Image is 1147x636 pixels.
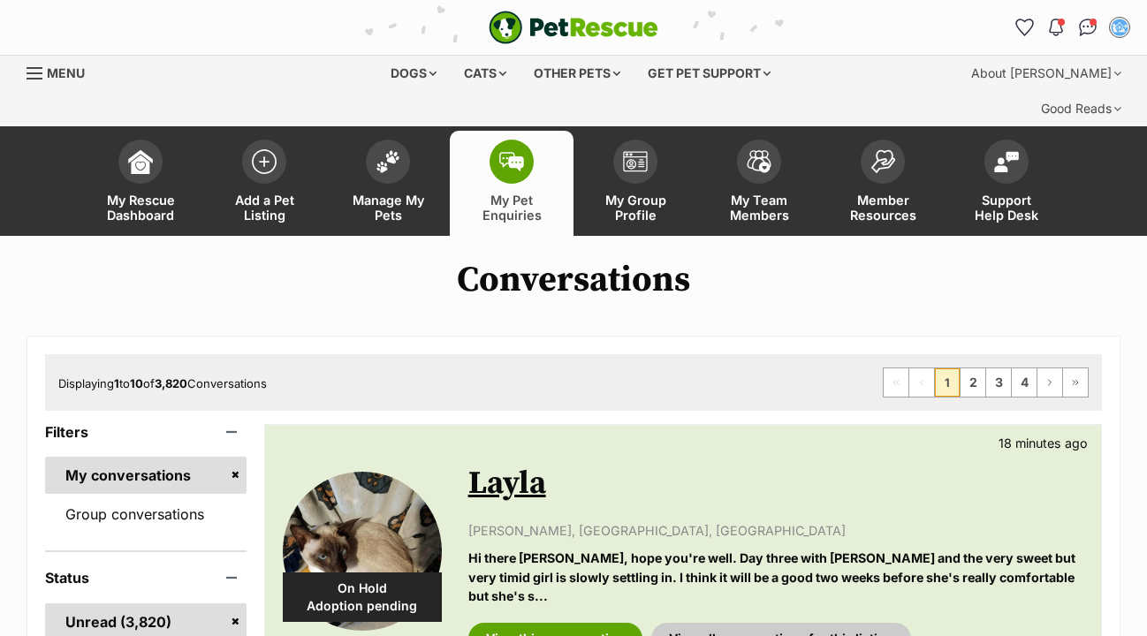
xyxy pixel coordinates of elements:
a: PetRescue [489,11,658,44]
span: Member Resources [843,193,923,223]
span: Displaying to of Conversations [58,376,267,390]
span: My Team Members [719,193,799,223]
img: add-pet-listing-icon-0afa8454b4691262ce3f59096e99ab1cd57d4a30225e0717b998d2c9b9846f56.svg [252,149,277,174]
a: Support Help Desk [945,131,1068,236]
a: Conversations [1074,13,1102,42]
a: My Team Members [697,131,821,236]
img: chat-41dd97257d64d25036548639549fe6c8038ab92f7586957e7f3b1b290dea8141.svg [1079,19,1098,36]
img: group-profile-icon-3fa3cf56718a62981997c0bc7e787c4b2cf8bcc04b72c1350f741eb67cf2f40e.svg [623,151,648,172]
a: My conversations [45,457,247,494]
span: First page [884,368,908,397]
div: Dogs [378,56,449,91]
button: Notifications [1042,13,1070,42]
span: Support Help Desk [967,193,1046,223]
img: team-members-icon-5396bd8760b3fe7c0b43da4ab00e1e3bb1a5d9ba89233759b79545d2d3fc5d0d.svg [747,150,771,173]
a: Add a Pet Listing [202,131,326,236]
a: Menu [27,56,97,87]
img: notifications-46538b983faf8c2785f20acdc204bb7945ddae34d4c08c2a6579f10ce5e182be.svg [1049,19,1063,36]
a: My Rescue Dashboard [79,131,202,236]
a: Page 2 [961,368,985,397]
img: pet-enquiries-icon-7e3ad2cf08bfb03b45e93fb7055b45f3efa6380592205ae92323e6603595dc1f.svg [499,152,524,171]
a: Next page [1037,368,1062,397]
header: Status [45,570,247,586]
img: Layla [283,472,442,631]
a: My Group Profile [573,131,697,236]
span: Previous page [909,368,934,397]
div: Get pet support [635,56,783,91]
div: On Hold [283,572,442,622]
ul: Account quick links [1010,13,1134,42]
div: Cats [452,56,519,91]
img: member-resources-icon-8e73f808a243e03378d46382f2149f9095a855e16c252ad45f914b54edf8863c.svg [870,149,895,173]
nav: Pagination [883,367,1089,397]
div: About [PERSON_NAME] [959,56,1134,91]
strong: 3,820 [155,376,187,390]
span: Menu [47,65,85,80]
a: My Pet Enquiries [450,131,573,236]
a: Page 4 [1012,368,1037,397]
p: [PERSON_NAME], [GEOGRAPHIC_DATA], [GEOGRAPHIC_DATA] [468,521,1083,540]
span: My Rescue Dashboard [101,193,180,223]
a: Last page [1063,368,1088,397]
strong: 1 [114,376,119,390]
p: 18 minutes ago [999,434,1088,452]
span: Adoption pending [283,597,442,615]
a: Member Resources [821,131,945,236]
header: Filters [45,424,247,440]
span: Add a Pet Listing [224,193,304,223]
img: logo-e224e6f780fb5917bec1dbf3a21bbac754714ae5b6737aabdf751b685950b380.svg [489,11,658,44]
a: Layla [468,464,546,503]
button: My account [1105,13,1134,42]
strong: 10 [130,376,143,390]
a: Favourites [1010,13,1038,42]
div: Good Reads [1029,91,1134,126]
a: Page 3 [986,368,1011,397]
span: Page 1 [935,368,960,397]
p: Hi there [PERSON_NAME], hope you're well. Day three with [PERSON_NAME] and the very sweet but ver... [468,549,1083,605]
div: Other pets [521,56,633,91]
span: My Group Profile [596,193,675,223]
a: Manage My Pets [326,131,450,236]
img: dashboard-icon-eb2f2d2d3e046f16d808141f083e7271f6b2e854fb5c12c21221c1fb7104beca.svg [128,149,153,174]
a: Group conversations [45,496,247,533]
span: My Pet Enquiries [472,193,551,223]
span: Manage My Pets [348,193,428,223]
img: manage-my-pets-icon-02211641906a0b7f246fdf0571729dbe1e7629f14944591b6c1af311fb30b64b.svg [376,150,400,173]
img: susan bullen profile pic [1111,19,1128,36]
img: help-desk-icon-fdf02630f3aa405de69fd3d07c3f3aa587a6932b1a1747fa1d2bba05be0121f9.svg [994,151,1019,172]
